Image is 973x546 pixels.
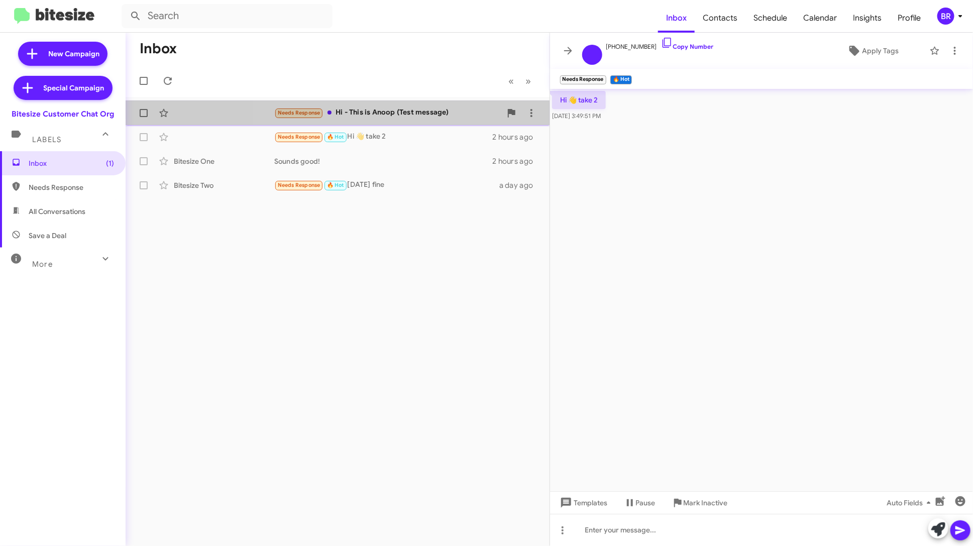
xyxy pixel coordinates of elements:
span: [DATE] 3:49:51 PM [552,112,601,120]
span: Needs Response [278,110,320,116]
span: Templates [558,494,608,512]
button: Auto Fields [879,494,943,512]
div: BR [937,8,954,25]
span: » [526,75,531,87]
span: All Conversations [29,206,85,216]
span: Pause [636,494,656,512]
span: Needs Response [29,182,114,192]
a: Contacts [695,4,745,33]
span: Needs Response [278,134,320,140]
button: Next [520,71,537,91]
button: Templates [550,494,616,512]
a: Schedule [745,4,795,33]
input: Search [122,4,333,28]
button: Mark Inactive [664,494,736,512]
a: New Campaign [18,42,107,66]
button: BR [929,8,962,25]
a: Calendar [795,4,845,33]
a: Insights [845,4,890,33]
a: Special Campaign [14,76,113,100]
div: Hi - This is Anoop (Test message) [274,107,501,119]
div: [DATE] fine [274,179,499,191]
span: Labels [32,135,61,144]
span: « [509,75,514,87]
div: Bitesize Two [174,180,274,190]
a: Inbox [658,4,695,33]
span: 🔥 Hot [327,134,344,140]
a: Profile [890,4,929,33]
span: Needs Response [278,182,320,188]
div: 2 hours ago [492,156,541,166]
div: a day ago [499,180,542,190]
span: 🔥 Hot [327,182,344,188]
span: New Campaign [48,49,99,59]
div: Bitesize Customer Chat Org [12,109,114,119]
div: Hi 👋 take 2 [274,131,492,143]
div: 2 hours ago [492,132,541,142]
span: Auto Fields [887,494,935,512]
span: Special Campaign [44,83,104,93]
a: Copy Number [661,43,714,50]
div: Bitesize One [174,156,274,166]
span: Apply Tags [862,42,899,60]
p: Hi 👋 take 2 [552,91,606,109]
button: Pause [616,494,664,512]
h1: Inbox [140,41,177,57]
div: Sounds good! [274,156,492,166]
button: Previous [503,71,520,91]
span: More [32,260,53,269]
small: Needs Response [560,75,606,84]
span: Save a Deal [29,231,66,241]
span: [PHONE_NUMBER] [606,37,714,52]
small: 🔥 Hot [610,75,632,84]
span: (1) [106,158,114,168]
span: Mark Inactive [684,494,728,512]
span: Inbox [29,158,114,168]
nav: Page navigation example [503,71,537,91]
button: Apply Tags [821,42,925,60]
